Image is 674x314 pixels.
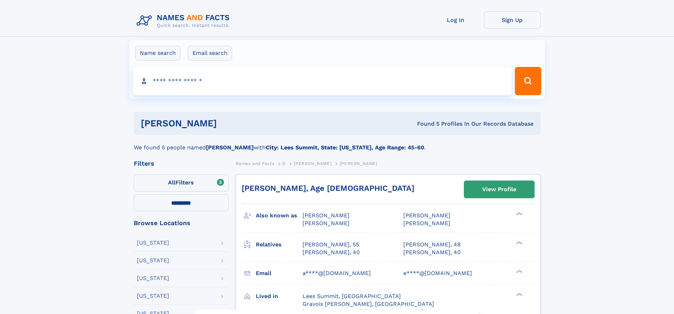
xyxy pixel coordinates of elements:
[514,240,523,245] div: ❯
[303,241,359,249] a: [PERSON_NAME], 55
[464,181,534,198] a: View Profile
[206,144,254,151] b: [PERSON_NAME]
[134,11,236,30] img: Logo Names and Facts
[256,210,303,222] h3: Also known as
[515,67,541,95] button: Search Button
[266,144,424,151] b: City: Lees Summit, State: [US_STATE], Age Range: 45-60
[403,220,450,227] span: [PERSON_NAME]
[303,249,360,256] a: [PERSON_NAME], 40
[282,161,286,166] span: D
[484,11,541,29] a: Sign Up
[403,249,461,256] a: [PERSON_NAME], 40
[303,212,350,219] span: [PERSON_NAME]
[133,67,512,95] input: search input
[482,181,516,198] div: View Profile
[317,120,534,128] div: Found 5 Profiles In Our Records Database
[134,220,229,226] div: Browse Locations
[137,293,169,299] div: [US_STATE]
[242,184,414,193] a: [PERSON_NAME], Age [DEMOGRAPHIC_DATA]
[134,175,229,192] label: Filters
[188,46,232,61] label: Email search
[303,220,350,227] span: [PERSON_NAME]
[137,258,169,263] div: [US_STATE]
[256,267,303,279] h3: Email
[514,292,523,297] div: ❯
[514,269,523,274] div: ❯
[135,46,180,61] label: Name search
[340,161,378,166] span: [PERSON_NAME]
[303,293,401,299] span: Lees Summit, [GEOGRAPHIC_DATA]
[294,159,332,168] a: [PERSON_NAME]
[134,160,229,167] div: Filters
[427,11,484,29] a: Log In
[141,119,317,128] h1: [PERSON_NAME]
[303,301,434,307] span: Gravois [PERSON_NAME], [GEOGRAPHIC_DATA]
[514,212,523,216] div: ❯
[403,241,461,249] a: [PERSON_NAME], 48
[256,239,303,251] h3: Relatives
[134,135,541,152] div: We found 5 people named with .
[403,212,450,219] span: [PERSON_NAME]
[168,179,175,186] span: All
[256,290,303,302] h3: Lived in
[137,275,169,281] div: [US_STATE]
[282,159,286,168] a: D
[236,159,275,168] a: Names and Facts
[294,161,332,166] span: [PERSON_NAME]
[137,240,169,246] div: [US_STATE]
